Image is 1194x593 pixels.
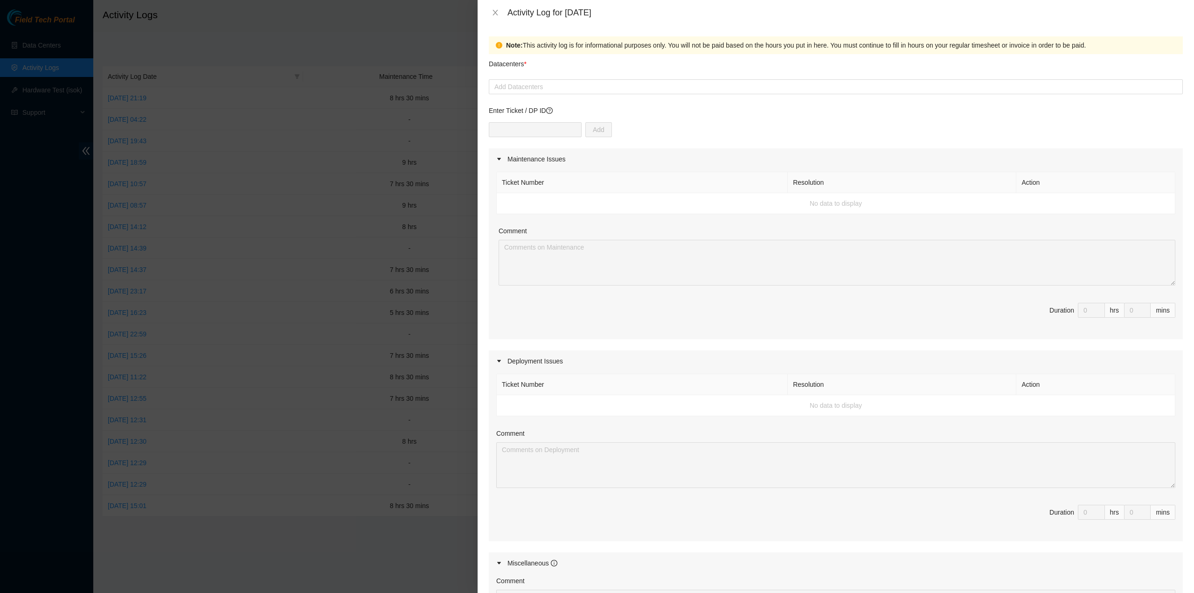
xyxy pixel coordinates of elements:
span: caret-right [496,358,502,364]
th: Ticket Number [497,374,788,395]
th: Resolution [788,374,1016,395]
div: Deployment Issues [489,350,1183,372]
label: Comment [499,226,527,236]
strong: Note: [506,40,523,50]
textarea: Comment [499,240,1175,286]
div: This activity log is for informational purposes only. You will not be paid based on the hours you... [506,40,1176,50]
label: Comment [496,576,525,586]
div: Miscellaneous info-circle [489,552,1183,574]
div: Duration [1049,507,1074,517]
button: Close [489,8,502,17]
th: Action [1016,374,1175,395]
textarea: Comment [496,442,1175,488]
div: hrs [1105,303,1125,318]
div: mins [1151,505,1175,520]
span: info-circle [551,560,557,566]
div: Duration [1049,305,1074,315]
td: No data to display [497,193,1175,214]
th: Action [1016,172,1175,193]
th: Ticket Number [497,172,788,193]
span: question-circle [546,107,553,114]
span: close [492,9,499,16]
div: Maintenance Issues [489,148,1183,170]
th: Resolution [788,172,1016,193]
div: Activity Log for [DATE] [507,7,1183,18]
span: caret-right [496,560,502,566]
button: Add [585,122,612,137]
div: Miscellaneous [507,558,557,568]
div: mins [1151,303,1175,318]
span: caret-right [496,156,502,162]
span: exclamation-circle [496,42,502,49]
td: No data to display [497,395,1175,416]
div: hrs [1105,505,1125,520]
label: Comment [496,428,525,439]
p: Datacenters [489,54,527,69]
p: Enter Ticket / DP ID [489,105,1183,116]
